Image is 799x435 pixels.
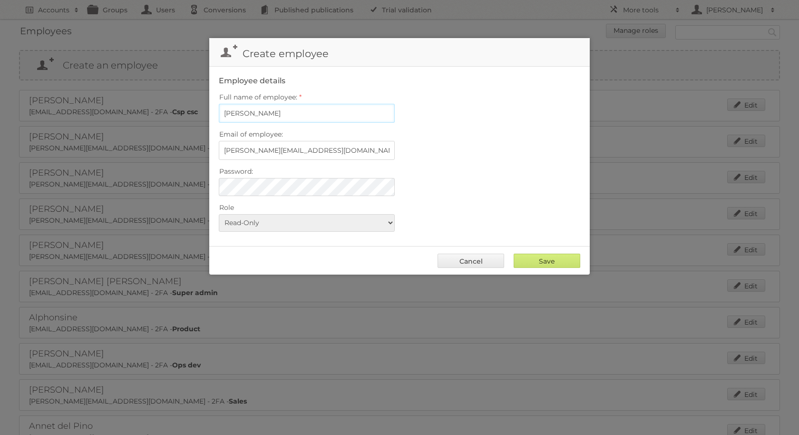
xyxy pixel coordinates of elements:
span: Role [219,203,234,212]
input: name@publitas.com [219,141,395,160]
legend: Employee details [219,76,285,85]
input: Full name [219,104,395,123]
a: Cancel [438,254,504,268]
span: Password: [219,167,253,176]
h1: Create employee [209,38,590,67]
input: Save [514,254,580,268]
span: Full name of employee: [219,93,297,101]
span: Email of employee: [219,130,283,138]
